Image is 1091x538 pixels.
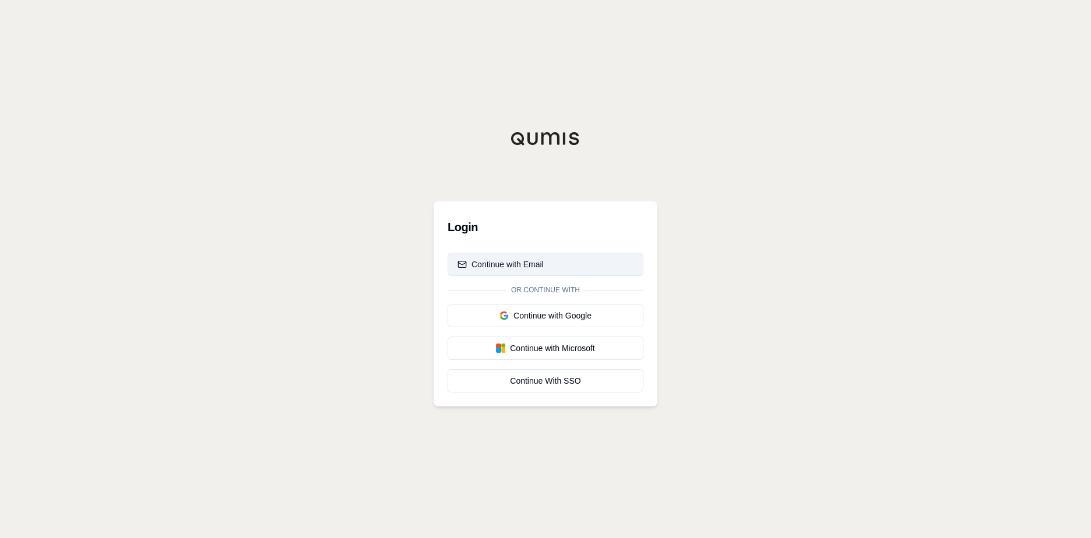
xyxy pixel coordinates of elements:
div: Continue with Email [457,259,544,270]
div: Continue with Google [457,310,634,321]
img: Qumis [511,132,580,146]
h3: Login [448,215,643,239]
button: Continue with Microsoft [448,337,643,360]
a: Continue With SSO [448,369,643,392]
div: Continue with Microsoft [457,342,634,354]
button: Continue with Email [448,253,643,276]
button: Continue with Google [448,304,643,327]
span: Or continue with [506,285,585,295]
div: Continue With SSO [457,375,634,387]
